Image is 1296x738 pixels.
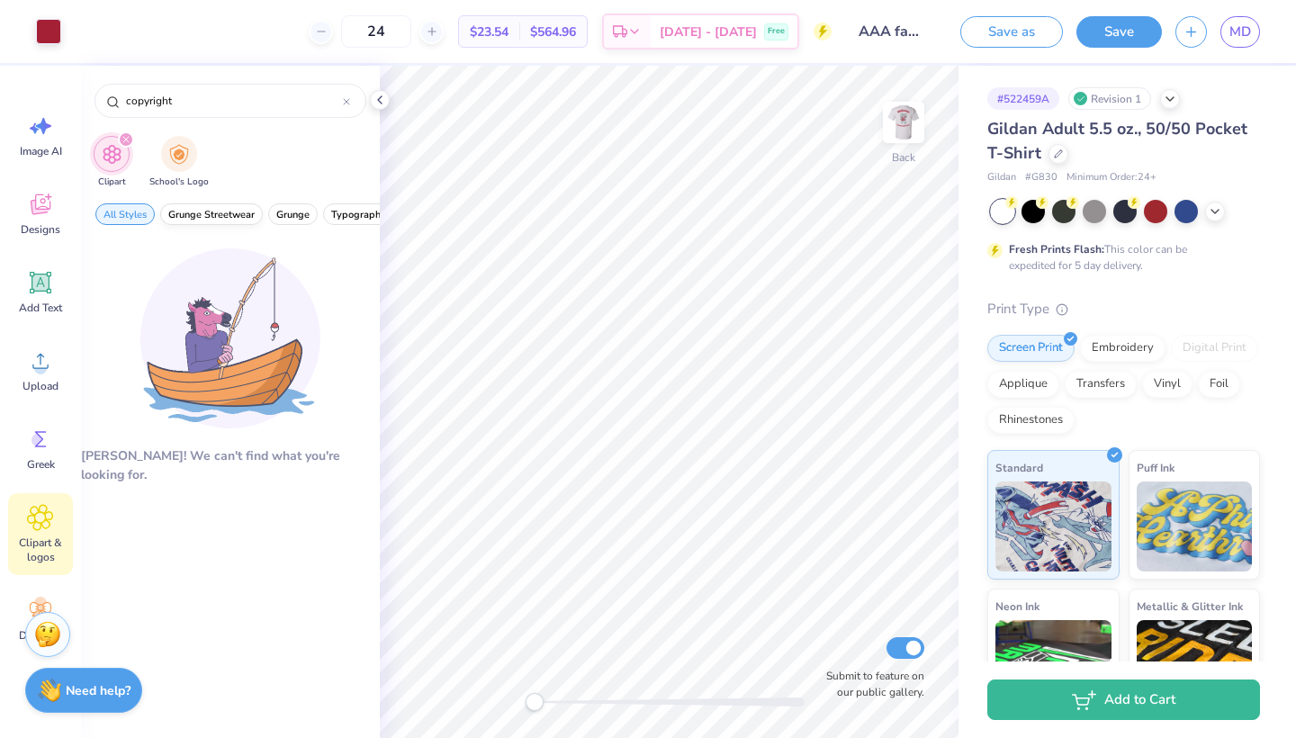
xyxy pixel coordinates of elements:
button: filter button [268,203,318,225]
span: All Styles [103,208,147,221]
div: Revision 1 [1068,87,1151,110]
div: filter for Clipart [94,136,130,189]
div: Back [892,149,915,166]
div: Digital Print [1171,335,1258,362]
img: Back [886,104,922,140]
img: Loading... [140,248,320,428]
div: # 522459A [987,87,1059,110]
span: Grunge [276,208,310,221]
span: Gildan [987,170,1016,185]
img: Puff Ink [1137,481,1253,571]
button: Add to Cart [987,679,1260,720]
span: Metallic & Glitter Ink [1137,597,1243,616]
span: Clipart & logos [11,535,70,564]
div: Vinyl [1142,371,1192,398]
span: Minimum Order: 24 + [1066,170,1156,185]
button: filter button [94,136,130,189]
input: – – [341,15,411,48]
span: Designs [21,222,60,237]
strong: Need help? [66,682,130,699]
button: Save as [960,16,1063,48]
span: Neon Ink [995,597,1039,616]
span: Typography [331,208,386,221]
div: Screen Print [987,335,1075,362]
img: Neon Ink [995,620,1111,710]
a: MD [1220,16,1260,48]
div: Transfers [1065,371,1137,398]
span: Gildan Adult 5.5 oz., 50/50 Pocket T-Shirt [987,118,1247,164]
div: Embroidery [1080,335,1165,362]
span: [DATE] - [DATE] [660,22,757,41]
input: Try "Stars" [124,92,343,110]
div: filter for School's Logo [149,136,209,189]
span: Clipart [98,175,126,189]
img: School's Logo Image [169,144,189,165]
div: Accessibility label [526,693,544,711]
span: Puff Ink [1137,458,1174,477]
span: Grunge Streetwear [168,208,255,221]
span: $23.54 [470,22,508,41]
span: MD [1229,22,1251,42]
span: Standard [995,458,1043,477]
span: School's Logo [149,175,209,189]
div: Applique [987,371,1059,398]
span: $564.96 [530,22,576,41]
div: [PERSON_NAME]! We can't find what you're looking for. [81,446,380,484]
div: Foil [1198,371,1240,398]
span: Decorate [19,628,62,643]
button: filter button [95,203,155,225]
img: Clipart Image [102,144,122,165]
span: Image AI [20,144,62,158]
div: This color can be expedited for 5 day delivery. [1009,241,1230,274]
button: Save [1076,16,1162,48]
button: filter button [323,203,394,225]
span: # G830 [1025,170,1057,185]
span: Upload [22,379,58,393]
div: Print Type [987,299,1260,319]
button: filter button [160,203,263,225]
div: Rhinestones [987,407,1075,434]
input: Untitled Design [845,13,933,49]
button: filter button [149,136,209,189]
label: Submit to feature on our public gallery. [816,668,924,700]
strong: Fresh Prints Flash: [1009,242,1104,256]
span: Add Text [19,301,62,315]
span: Greek [27,457,55,472]
span: Free [768,25,785,38]
img: Standard [995,481,1111,571]
img: Metallic & Glitter Ink [1137,620,1253,710]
